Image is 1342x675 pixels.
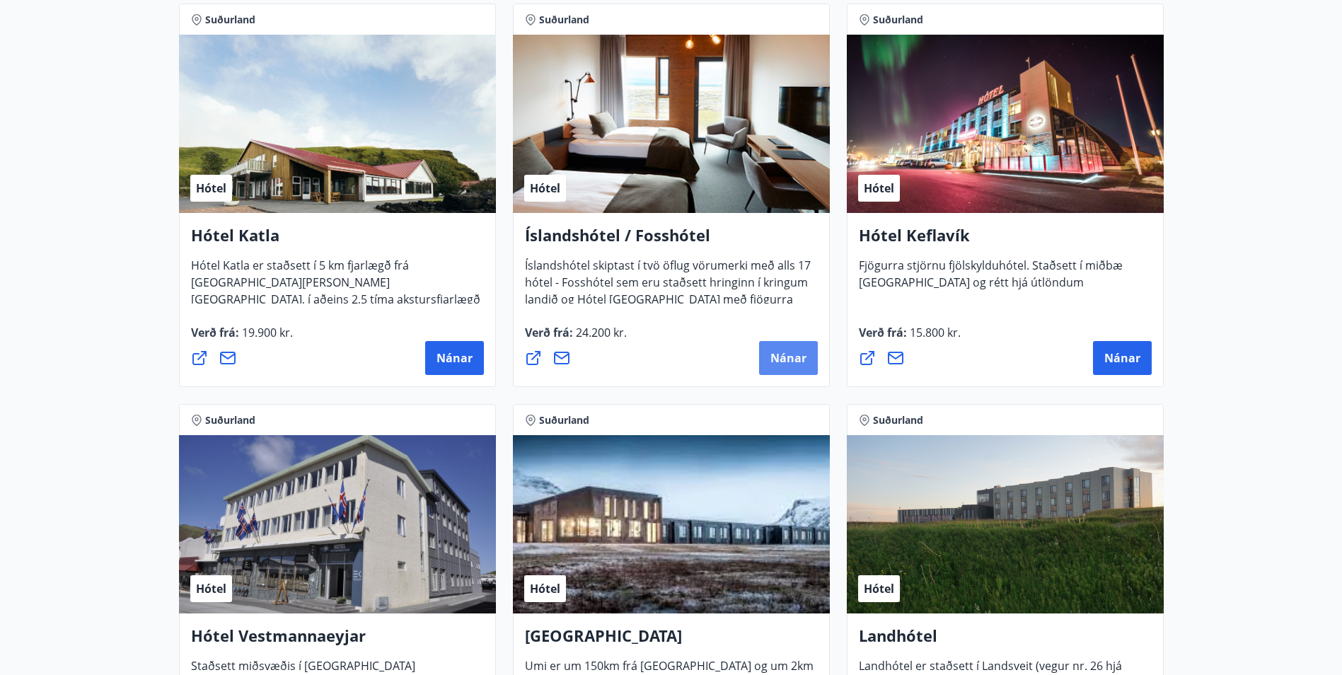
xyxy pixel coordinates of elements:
h4: Hótel Keflavík [859,224,1152,257]
h4: Íslandshótel / Fosshótel [525,224,818,257]
span: 24.200 kr. [573,325,627,340]
span: Hótel [530,581,560,596]
span: Verð frá : [859,325,961,352]
button: Nánar [1093,341,1152,375]
span: 19.900 kr. [239,325,293,340]
span: Nánar [436,350,473,366]
span: Hótel [530,180,560,196]
span: Hótel [864,180,894,196]
span: Hótel [196,581,226,596]
span: Suðurland [539,413,589,427]
span: Íslandshótel skiptast í tvö öflug vörumerki með alls 17 hótel - Fosshótel sem eru staðsett hringi... [525,258,811,335]
button: Nánar [425,341,484,375]
h4: Hótel Vestmannaeyjar [191,625,484,657]
span: Verð frá : [525,325,627,352]
span: Verð frá : [191,325,293,352]
span: Suðurland [873,413,923,427]
span: Suðurland [205,13,255,27]
span: Nánar [770,350,806,366]
h4: Hótel Katla [191,224,484,257]
span: Suðurland [873,13,923,27]
span: Hótel [196,180,226,196]
span: 15.800 kr. [907,325,961,340]
h4: Landhótel [859,625,1152,657]
span: Fjögurra stjörnu fjölskylduhótel. Staðsett í miðbæ [GEOGRAPHIC_DATA] og rétt hjá útlöndum [859,258,1123,301]
button: Nánar [759,341,818,375]
h4: [GEOGRAPHIC_DATA] [525,625,818,657]
span: Hótel Katla er staðsett í 5 km fjarlægð frá [GEOGRAPHIC_DATA][PERSON_NAME][GEOGRAPHIC_DATA], í að... [191,258,480,335]
span: Suðurland [539,13,589,27]
span: Suðurland [205,413,255,427]
span: Nánar [1104,350,1140,366]
span: Hótel [864,581,894,596]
